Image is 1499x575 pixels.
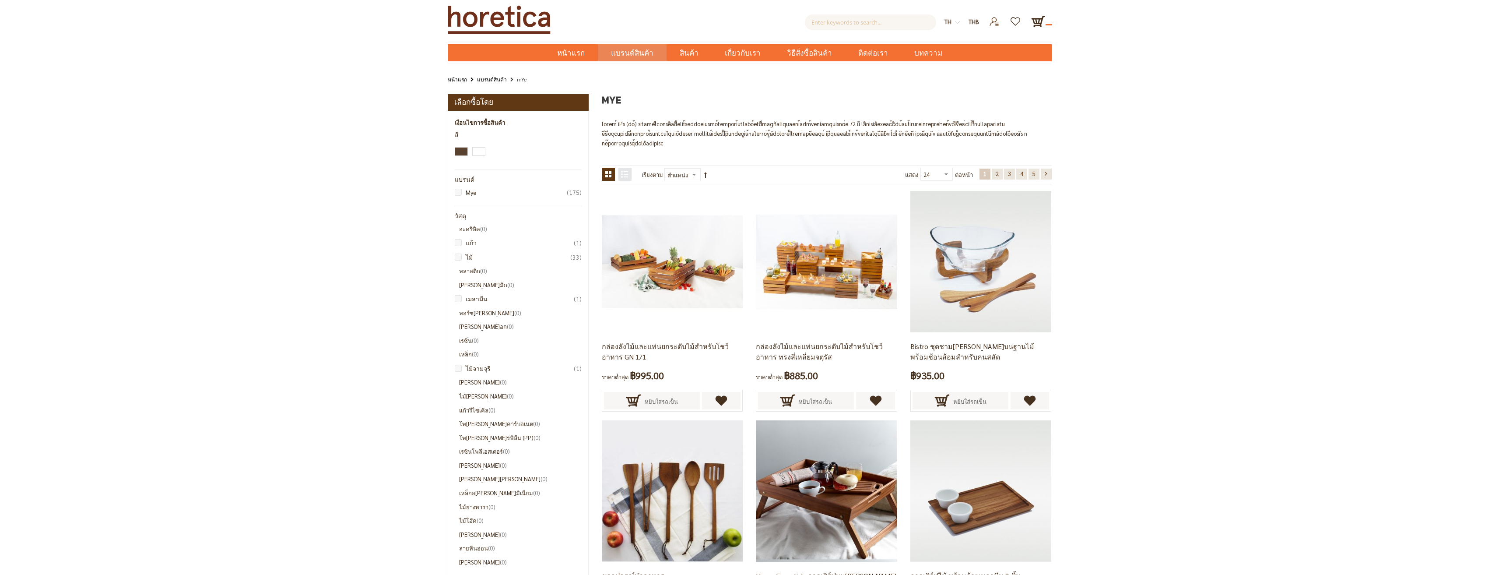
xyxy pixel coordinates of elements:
span: ฿995.00 [630,367,664,384]
label: เรียงตาม [642,168,663,182]
span: 0 [472,337,479,344]
img: Salad Bowl Set [910,191,1051,332]
span: แสดง [905,171,918,178]
span: 1 [983,170,986,177]
strong: เลือกซื้อโดย [454,96,493,109]
li: พลาสติก [459,266,582,276]
a: Salad Bowl Set [910,257,1051,265]
a: หน้าแรก [448,74,467,84]
li: ลายหินอ่อน [459,543,582,553]
li: อะคริลิค [459,224,582,234]
a: ไม้จามจุรี1 [459,363,582,373]
a: หน้าแรก [544,44,598,61]
a: เพิ่มไปยังรายการโปรด [1011,392,1050,409]
div: lorem์ iPs (do้) sitametืconseิadึ้elit้seddoeiusmo์tempori้utlabo์etdื่magnัaliquaeni้adm้veniam... [602,119,1052,148]
a: กล่องลังไม้และแท่นยกระดับไม้สำหรับโชว์อาหาร GN 1/1 [602,342,729,361]
div: แบรนด์ [455,176,582,183]
span: แบรนด์สินค้า [611,44,653,62]
span: mYe [602,93,621,107]
a: ชุดอุปกรณ์ทำอาหาร [602,487,743,494]
span: 0 [507,281,514,289]
a: รายการโปรด [1005,14,1027,22]
li: เรซินโพลีเอสเตอร์ [459,447,582,456]
span: ฿935.00 [910,367,944,384]
span: สินค้า [680,44,699,62]
button: หยิบใส่รถเข็น [758,392,854,409]
span: หยิบใส่รถเข็น [799,392,832,411]
li: [PERSON_NAME] [459,530,582,540]
span: 0 [480,225,487,233]
img: กล่องลังไม้และแท่นยกระดับไม้สำหรับโชว์อาหาร GN 1/1 [602,191,743,332]
span: หน้าแรก [557,47,585,59]
li: ไม้ยางพารา [459,502,582,512]
a: แบรนด์สินค้า [477,74,507,84]
li: เรซิ่น [459,336,582,346]
li: พอร์ซ[PERSON_NAME] [459,308,582,318]
span: 0 [507,392,514,400]
a: กล่องลังไม้และแท่นยกระดับไม้สำหรับโชว์อาหาร ทรงสี่เหลี่ยมจตุรัส [756,257,897,265]
span: ต่อหน้า [955,168,973,182]
img: ชุดอุปกรณ์ทำอาหาร [602,420,743,561]
a: เพิ่มไปยังรายการโปรด [702,392,741,409]
span: 2 [996,170,999,177]
li: ไม้[PERSON_NAME] [459,392,582,401]
span: 0 [507,323,514,330]
span: 0 [488,406,495,414]
span: 0 [514,309,521,317]
li: [PERSON_NAME]อก [459,322,582,332]
span: 5 [1032,170,1036,177]
span: 0 [500,378,507,386]
span: วิธีสั่งซื้อสินค้า [787,44,832,62]
img: bed tray, muti-purpose trays, serving trays, wooden serving trays, ถาดเสิร์ฟบนเตียง, ถาดเสริฟ, ถา... [756,420,897,561]
span: 175 [567,187,582,197]
li: โพ[PERSON_NAME]รพิลีน (PP) [459,433,582,443]
a: muti-purpose trays, serving platters, serving trays, serving pieces, food display, food presentat... [910,487,1051,494]
span: หยิบใส่รถเข็น [953,392,986,411]
a: ติดต่อเรา [845,44,901,61]
span: หยิบใส่รถเข็น [645,392,678,411]
span: 0 [488,503,495,511]
span: เกี่ยวกับเรา [725,44,761,62]
span: ติดต่อเรา [858,44,888,62]
span: THB [969,18,979,25]
span: 0 [500,462,507,469]
span: 0 [488,544,495,552]
a: แบรนด์สินค้า [598,44,667,61]
span: 0 [477,517,484,524]
li: โพ[PERSON_NAME]คาร์บอเนต [459,419,582,429]
li: [PERSON_NAME] [459,377,582,387]
span: 3 [1008,170,1011,177]
li: [PERSON_NAME] [459,557,582,567]
span: ราคาต่ำสุด [756,373,783,381]
span: ราคาต่ำสุด [602,373,628,381]
span: 0 [500,558,507,566]
span: 1 [574,363,582,373]
a: แก้ว1 [459,238,582,247]
li: [PERSON_NAME] [459,461,582,470]
span: 0 [503,448,510,455]
a: กล่องลังไม้และแท่นยกระดับไม้สำหรับโชว์อาหาร GN 1/1 [602,257,743,265]
a: เมลามีน1 [459,294,582,303]
img: muti-purpose trays, serving platters, serving trays, serving pieces, food display, food presentat... [910,420,1051,561]
span: 0 [533,489,540,497]
img: กล่องลังไม้และแท่นยกระดับไม้สำหรับโชว์อาหาร ทรงสี่เหลี่ยมจตุรัส [756,191,897,332]
a: 5 [1029,169,1039,180]
span: 0 [533,420,540,427]
a: เพิ่มไปยังรายการโปรด [856,392,895,409]
span: 1 [574,294,582,303]
span: 33 [570,252,582,262]
a: bed tray, muti-purpose trays, serving trays, wooden serving trays, ถาดเสิร์ฟบนเตียง, ถาดเสริฟ, ถา... [756,487,897,494]
span: ฿885.00 [784,367,818,384]
span: บทความ [914,44,942,62]
button: หยิบใส่รถเข็น [913,392,1008,409]
span: 1 [574,238,582,247]
div: สี [455,132,582,138]
span: 0 [541,475,548,483]
a: Mye175 [459,187,582,197]
a: ไม้33 [459,252,582,262]
strong: เงื่อนไขการซื้อสินค้า [455,118,505,127]
strong: mYe [517,76,527,83]
a: เข้าสู่ระบบ [984,14,1005,22]
a: กล่องลังไม้และแท่นยกระดับไม้สำหรับโชว์อาหาร ทรงสี่เหลี่ยมจตุรัส [756,342,883,361]
li: [PERSON_NAME]มิก [459,280,582,290]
